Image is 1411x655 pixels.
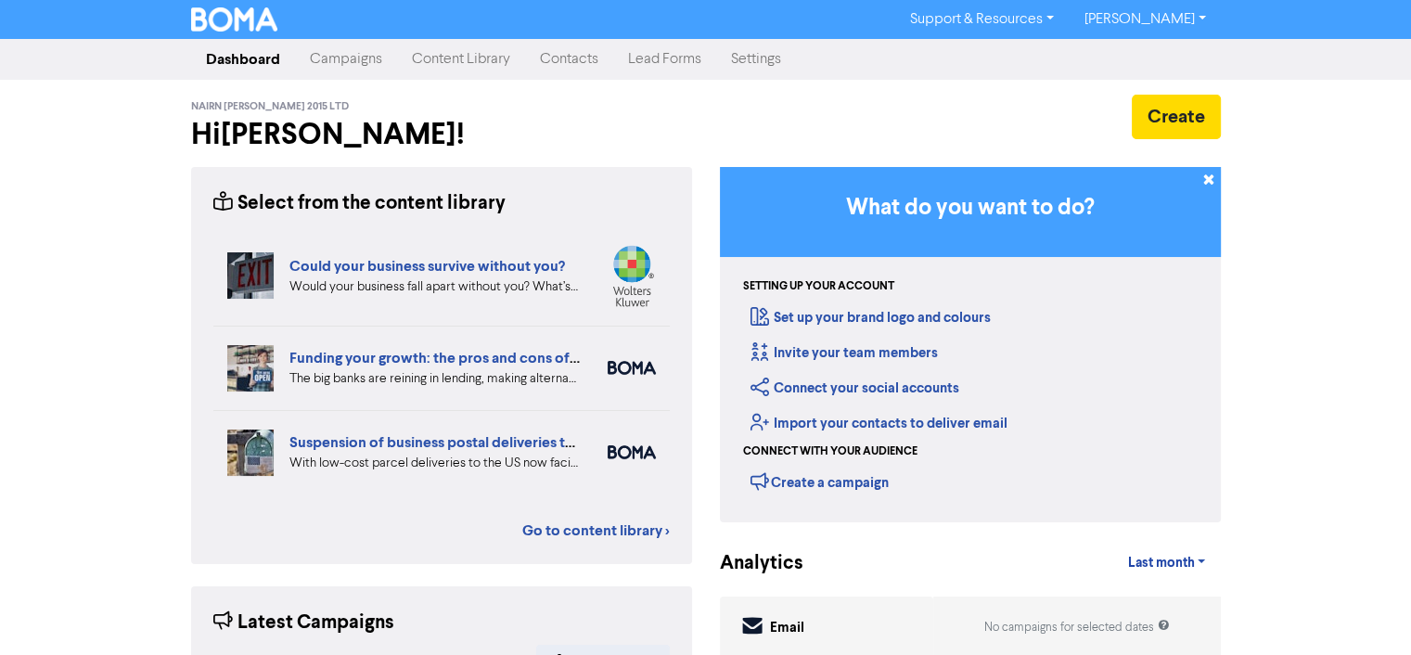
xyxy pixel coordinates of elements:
div: Would your business fall apart without you? What’s your Plan B in case of accident, illness, or j... [289,277,580,297]
div: No campaigns for selected dates [984,619,1170,636]
div: Email [770,618,804,639]
div: The big banks are reining in lending, making alternative, non-bank lenders an attractive proposit... [289,369,580,389]
a: Lead Forms [613,41,716,78]
img: wolterskluwer [608,245,656,307]
a: Last month [1112,545,1220,582]
div: Getting Started in BOMA [720,167,1221,522]
div: Connect with your audience [743,443,917,460]
a: Dashboard [191,41,295,78]
a: Connect your social accounts [750,379,959,397]
button: Create [1132,95,1221,139]
a: Settings [716,41,796,78]
div: Setting up your account [743,278,894,295]
span: Last month [1127,555,1194,572]
a: [PERSON_NAME] [1069,5,1220,34]
a: Content Library [397,41,525,78]
img: BOMA Logo [191,7,278,32]
a: Suspension of business postal deliveries to the [GEOGRAPHIC_DATA]: what options do you have? [289,433,943,452]
a: Go to content library > [522,520,670,542]
a: Support & Resources [895,5,1069,34]
a: Funding your growth: the pros and cons of alternative lenders [289,349,697,367]
a: Import your contacts to deliver email [750,415,1007,432]
div: Latest Campaigns [213,609,394,637]
div: Select from the content library [213,189,506,218]
h2: Hi [PERSON_NAME] ! [191,117,692,152]
img: boma [608,361,656,375]
div: With low-cost parcel deliveries to the US now facing tariffs, many international postal services ... [289,454,580,473]
div: Create a campaign [750,468,889,495]
img: boma [608,445,656,459]
div: Analytics [720,549,780,578]
span: Nairn [PERSON_NAME] 2015 Ltd [191,100,349,113]
h3: What do you want to do? [748,195,1193,222]
iframe: Chat Widget [1318,566,1411,655]
a: Contacts [525,41,613,78]
a: Campaigns [295,41,397,78]
a: Invite your team members [750,344,938,362]
a: Could your business survive without you? [289,257,565,276]
a: Set up your brand logo and colours [750,309,991,327]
